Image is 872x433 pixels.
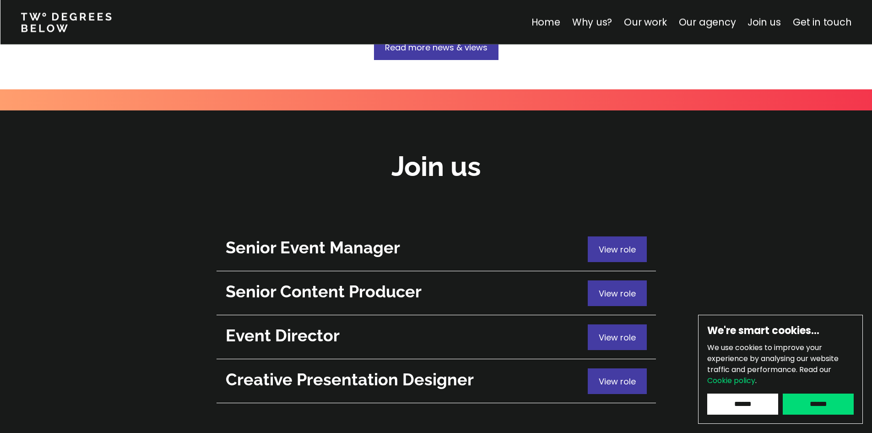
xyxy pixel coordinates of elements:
span: View role [599,288,636,299]
span: View role [599,376,636,387]
span: View role [599,332,636,343]
a: View role [217,227,656,271]
a: Read more news & views [149,34,724,60]
h2: Join us [391,148,481,185]
a: Why us? [572,16,612,29]
a: Get in touch [793,16,851,29]
h6: We're smart cookies… [707,324,854,338]
a: View role [217,315,656,359]
p: We use cookies to improve your experience by analysing our website traffic and performance. [707,342,854,386]
a: View role [217,359,656,403]
a: Our work [624,16,666,29]
a: Home [531,16,560,29]
a: Our agency [678,16,736,29]
a: Cookie policy [707,375,755,386]
span: Read our . [707,364,831,386]
a: Join us [747,16,781,29]
h2: Senior Content Producer [226,280,583,303]
h2: Creative Presentation Designer [226,368,583,391]
span: Read more news & views [385,42,487,53]
h2: Event Director [226,324,583,347]
span: View role [599,244,636,255]
a: View role [217,271,656,315]
h2: Senior Event Manager [226,236,583,259]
